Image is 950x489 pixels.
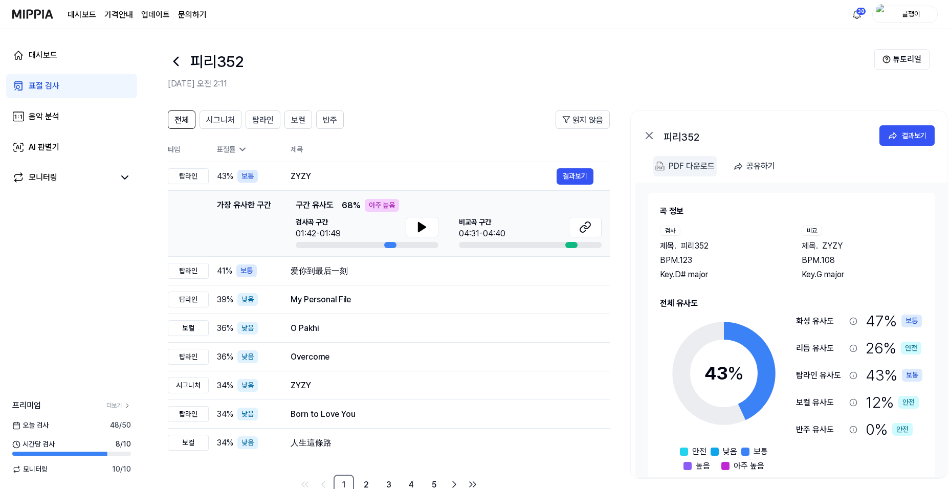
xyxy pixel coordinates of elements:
[190,50,244,73] h1: 피리352
[291,408,593,420] div: Born to Love You
[660,240,676,252] span: 제목 .
[902,369,922,382] div: 보통
[237,293,258,306] div: 낮음
[296,217,341,228] span: 검사곡 구간
[6,74,137,98] a: 표절 검사
[206,114,235,126] span: 시그니처
[168,349,209,365] div: 탑라인
[112,464,131,475] span: 10 / 10
[660,254,781,266] div: BPM. 123
[696,460,710,472] span: 높음
[291,351,593,363] div: Overcome
[68,9,96,21] a: 대시보드
[802,226,822,236] div: 비교
[316,110,344,129] button: 반주
[12,399,41,412] span: 프리미엄
[664,129,868,142] div: 피리352
[168,263,209,279] div: 탑라인
[6,43,137,68] a: 대시보드
[746,160,775,173] div: 공유하기
[291,265,593,277] div: 爱你到最后一刻
[168,435,209,451] div: 보컬
[246,110,280,129] button: 탑라인
[217,265,232,277] span: 41 %
[754,446,768,458] span: 보통
[291,294,593,306] div: My Personal File
[252,114,274,126] span: 탑라인
[459,217,505,228] span: 비교곡 구간
[796,396,845,409] div: 보컬 유사도
[802,269,923,281] div: Key. G major
[168,110,195,129] button: 전체
[237,170,258,183] div: 보통
[12,420,49,431] span: 오늘 검사
[866,364,922,387] div: 43 %
[723,446,737,458] span: 낮음
[6,104,137,129] a: 음악 분석
[660,297,922,309] h2: 전체 유사도
[557,168,593,185] button: 결과보기
[29,49,57,61] div: 대시보드
[284,110,312,129] button: 보컬
[141,9,170,21] a: 업데이트
[168,320,209,336] div: 보컬
[217,351,233,363] span: 36 %
[876,4,888,25] img: profile
[168,406,209,422] div: 탑라인
[556,110,610,129] button: 읽지 않음
[291,322,593,335] div: O Pakhi
[116,439,131,450] span: 8 / 10
[217,408,233,420] span: 34 %
[879,125,935,146] button: 결과보기
[178,9,207,21] a: 문의하기
[734,460,764,472] span: 아주 높음
[655,162,665,171] img: PDF Download
[866,418,913,441] div: 0 %
[296,199,334,212] span: 구간 유사도
[660,269,781,281] div: Key. D# major
[653,156,717,176] button: PDF 다운로드
[572,114,603,126] span: 읽지 않음
[217,170,233,183] span: 43 %
[802,254,923,266] div: BPM. 108
[898,396,919,409] div: 안전
[635,183,947,477] a: 곡 정보검사제목.피리352BPM.123Key.D# major비교제목.ZYZYBPM.108Key.G major전체 유사도43%안전낮음보통높음아주 높음화성 유사도47%보통 리듬 ...
[291,380,593,392] div: ZYZY
[459,228,505,240] div: 04:31-04:40
[680,240,709,252] span: 피리352
[822,240,843,252] span: ZYZY
[866,391,919,414] div: 12 %
[692,446,706,458] span: 안전
[168,78,874,90] h2: [DATE] 오전 2:11
[29,110,59,123] div: 음악 분석
[866,309,922,332] div: 47 %
[200,110,241,129] button: 시그니처
[902,130,926,141] div: 결과보기
[168,377,209,393] div: 시그니처
[237,322,258,335] div: 낮음
[660,226,680,236] div: 검사
[291,114,305,126] span: 보컬
[12,171,115,184] a: 모니터링
[237,379,258,392] div: 낮음
[891,8,931,19] div: 글쟁이
[237,408,258,420] div: 낮음
[29,80,59,92] div: 표절 검사
[882,55,891,63] img: Help
[217,144,274,155] div: 표절률
[236,264,257,277] div: 보통
[106,401,131,410] a: 더보기
[892,423,913,436] div: 안전
[29,171,57,184] div: 모니터링
[342,199,361,212] span: 68 %
[168,168,209,184] div: 탑라인
[104,9,133,21] button: 가격안내
[849,6,865,23] button: 알림38
[856,7,866,15] div: 38
[296,228,341,240] div: 01:42-01:49
[729,156,783,176] button: 공유하기
[12,464,48,475] span: 모니터링
[660,205,922,217] h2: 곡 정보
[365,199,399,212] div: 아주 높음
